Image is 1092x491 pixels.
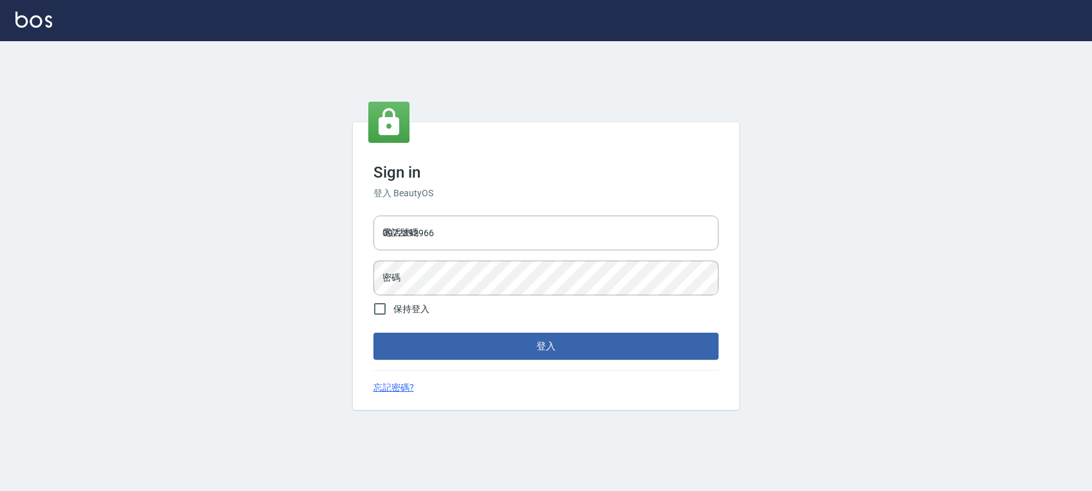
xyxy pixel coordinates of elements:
[393,302,429,316] span: 保持登入
[373,187,719,200] h6: 登入 BeautyOS
[373,333,719,360] button: 登入
[373,381,414,394] a: 忘記密碼?
[373,163,719,181] h3: Sign in
[15,12,52,28] img: Logo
